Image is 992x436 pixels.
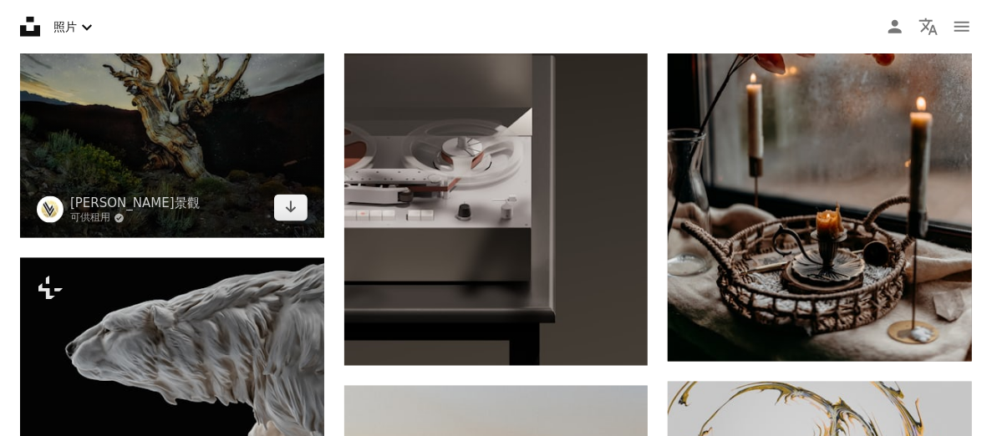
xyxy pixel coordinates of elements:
[912,10,945,43] button: 語言
[70,211,110,223] font: 可供租用
[668,126,972,141] a: 雨後的窗邊，蠟燭和尤加利樹枝頭。
[20,17,40,37] a: 首頁 — Unsplash
[37,196,64,223] img: 前往 Venti Views 的個人資料
[945,10,979,43] button: 選單
[878,10,912,43] a: 登入 / 註冊
[274,195,308,221] a: 下載
[70,195,200,211] a: [PERSON_NAME]景觀
[344,168,649,183] a: 帶透明蓋的老式開盤磁帶錄音機
[70,211,200,225] a: 可供租用
[47,10,104,44] button: 選擇資產類型
[20,352,324,367] a: 黑色背景上一隻狗的雕像的特寫
[53,20,77,33] font: 照片
[70,195,200,210] font: [PERSON_NAME]景觀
